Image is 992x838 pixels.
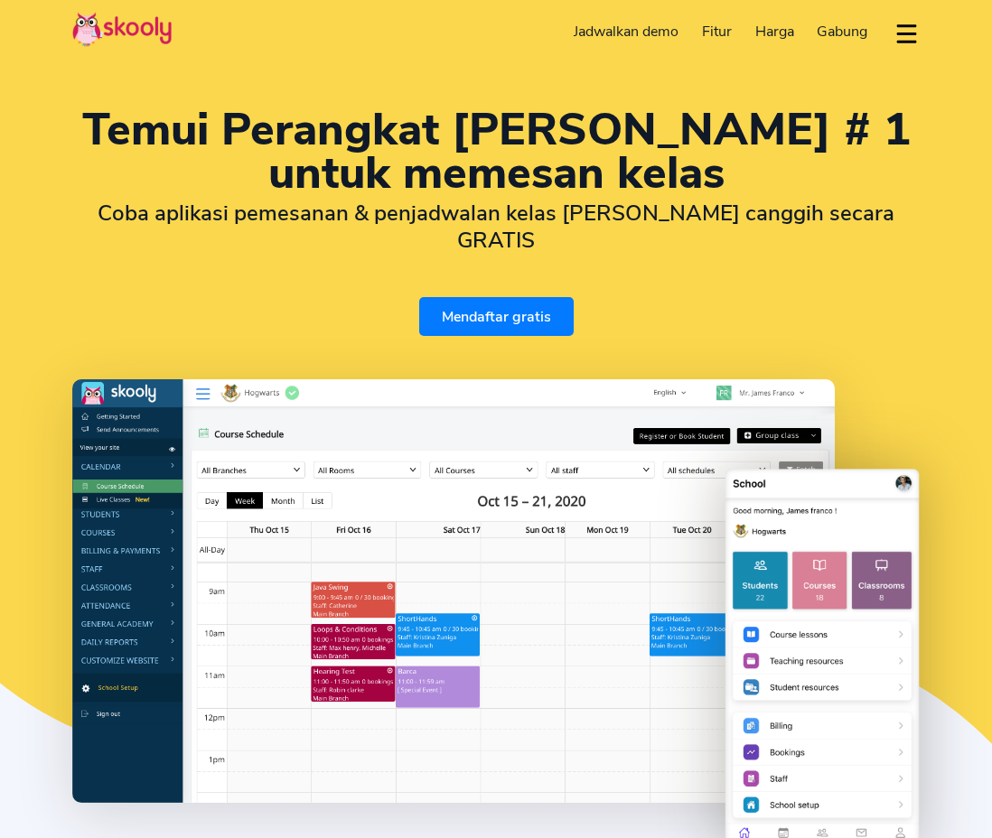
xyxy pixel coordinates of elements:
[72,12,172,47] img: Skooly
[72,379,835,802] img: Temui Perangkat Lunak # 1 untuk memesan kelas - Desktop
[72,200,920,254] h2: Coba aplikasi pemesanan & penjadwalan kelas [PERSON_NAME] canggih secara GRATIS
[744,17,806,46] a: Harga
[817,22,867,42] span: Gabung
[563,17,691,46] a: Jadwalkan demo
[419,297,574,336] a: Mendaftar gratis
[805,17,879,46] a: Gabung
[755,22,794,42] span: Harga
[894,13,920,54] button: dropdown menu
[72,108,920,195] h1: Temui Perangkat [PERSON_NAME] # 1 untuk memesan kelas
[690,17,744,46] a: Fitur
